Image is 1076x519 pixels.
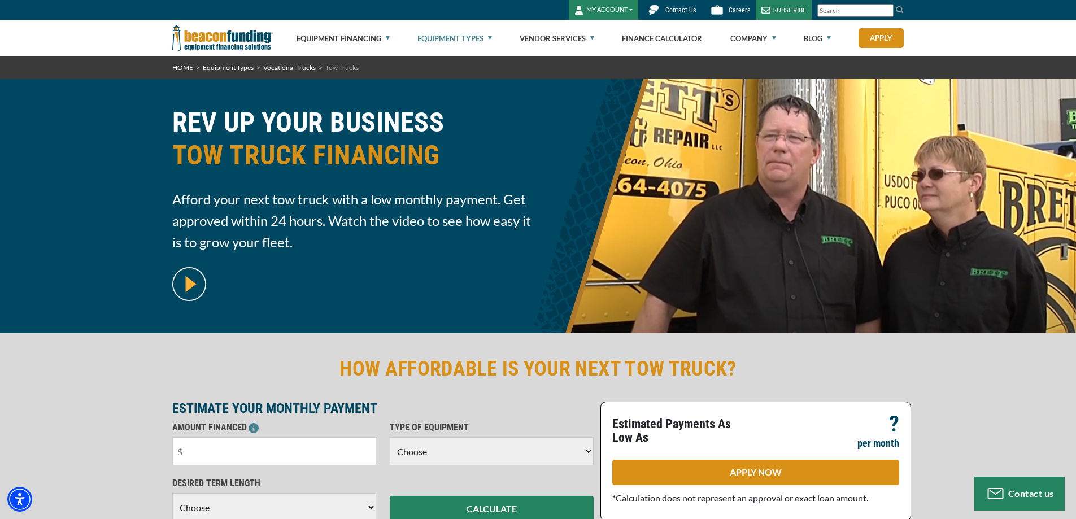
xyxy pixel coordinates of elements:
[172,20,273,56] img: Beacon Funding Corporation logo
[172,402,594,415] p: ESTIMATE YOUR MONTHLY PAYMENT
[730,20,776,56] a: Company
[974,477,1065,511] button: Contact us
[520,20,594,56] a: Vendor Services
[895,5,904,14] img: Search
[882,6,891,15] a: Clear search text
[172,477,376,490] p: DESIRED TERM LENGTH
[172,139,532,172] span: TOW TRUCK FINANCING
[417,20,492,56] a: Equipment Types
[172,106,532,180] h1: REV UP YOUR BUSINESS
[172,437,376,465] input: $
[172,63,193,72] a: HOME
[804,20,831,56] a: Blog
[857,437,899,450] p: per month
[7,487,32,512] div: Accessibility Menu
[612,460,899,485] a: APPLY NOW
[172,189,532,253] span: Afford your next tow truck with a low monthly payment. Get approved within 24 hours. Watch the vi...
[390,421,594,434] p: TYPE OF EQUIPMENT
[665,6,696,14] span: Contact Us
[889,417,899,431] p: ?
[325,63,359,72] span: Tow Trucks
[817,4,894,17] input: Search
[203,63,254,72] a: Equipment Types
[612,492,868,503] span: *Calculation does not represent an approval or exact loan amount.
[1008,488,1054,499] span: Contact us
[859,28,904,48] a: Apply
[172,356,904,382] h2: HOW AFFORDABLE IS YOUR NEXT TOW TRUCK?
[172,421,376,434] p: AMOUNT FINANCED
[622,20,702,56] a: Finance Calculator
[297,20,390,56] a: Equipment Financing
[612,417,749,444] p: Estimated Payments As Low As
[729,6,750,14] span: Careers
[172,267,206,301] img: video modal pop-up play button
[263,63,316,72] a: Vocational Trucks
